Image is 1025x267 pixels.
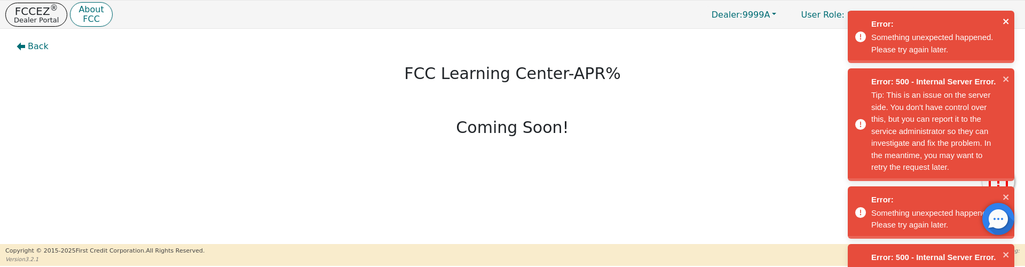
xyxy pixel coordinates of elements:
[78,5,104,14] p: About
[28,40,49,53] span: Back
[790,4,903,25] p: Secondary
[1003,73,1010,85] button: close
[871,33,994,54] span: Something unexpected happened. Please try again later.
[78,15,104,23] p: FCC
[5,255,204,263] p: Version 3.2.1
[712,10,743,20] span: Dealer:
[350,115,675,139] p: Coming Soon!
[5,247,204,256] p: Copyright © 2015- 2025 First Credit Corporation.
[712,10,770,20] span: 9999A
[350,64,675,83] h2: FCC Learning Center - APR%
[5,3,67,27] button: FCCEZ®Dealer Portal
[1003,15,1010,27] button: close
[871,90,991,171] span: Tip: This is an issue on the server side. You don't have control over this, but you can report it...
[871,208,994,230] span: Something unexpected happened. Please try again later.
[871,194,999,206] span: Error:
[14,17,59,23] p: Dealer Portal
[700,6,788,23] button: Dealer:9999A
[871,76,999,88] span: Error: 500 - Internal Server Error.
[801,10,844,20] span: User Role :
[871,18,999,30] span: Error:
[146,247,204,254] span: All Rights Reserved.
[1003,191,1010,203] button: close
[14,6,59,17] p: FCCEZ
[790,4,903,25] a: User Role: Secondary
[1003,248,1010,261] button: close
[50,3,58,13] sup: ®
[906,6,1020,23] button: 9999A:FCC Kordami
[70,2,112,27] button: AboutFCC
[871,252,999,264] span: Error: 500 - Internal Server Error.
[8,34,57,59] button: Back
